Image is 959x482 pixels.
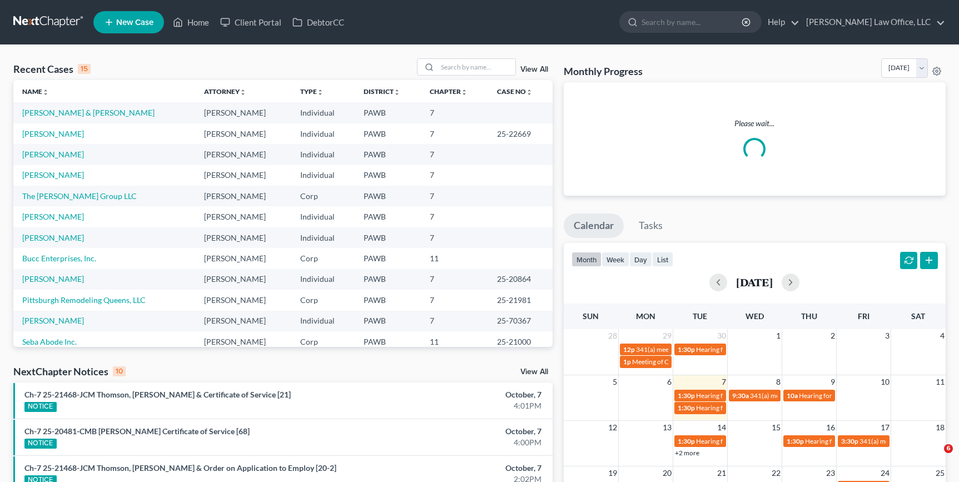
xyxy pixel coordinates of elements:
span: 1:30p [678,437,695,445]
span: 1:30p [678,404,695,412]
span: 10 [880,375,891,389]
span: 23 [825,466,836,480]
input: Search by name... [438,59,515,75]
i: unfold_more [42,89,49,96]
td: 25-22669 [488,123,553,144]
div: 15 [78,64,91,74]
td: [PERSON_NAME] [195,123,291,144]
span: New Case [116,18,153,27]
td: PAWB [355,331,421,352]
span: 30 [716,329,727,342]
span: 3 [884,329,891,342]
span: 29 [662,329,673,342]
td: 11 [421,248,488,269]
div: NOTICE [24,439,57,449]
span: 19 [607,466,618,480]
td: PAWB [355,206,421,227]
span: 9:30a [732,391,749,400]
a: Tasks [629,213,673,238]
h3: Monthly Progress [564,64,643,78]
div: 10 [113,366,126,376]
td: Corp [291,290,355,310]
a: Ch-7 25-21468-JCM Thomson, [PERSON_NAME] & Certificate of Service [21] [24,390,291,399]
td: Corp [291,248,355,269]
span: 18 [935,421,946,434]
a: [PERSON_NAME] [22,233,84,242]
a: Calendar [564,213,624,238]
td: Corp [291,186,355,206]
span: Hearing for [PERSON_NAME] [696,437,783,445]
span: 13 [662,421,673,434]
div: NextChapter Notices [13,365,126,378]
span: 20 [662,466,673,480]
span: Sat [911,311,925,321]
span: Hearing for [PERSON_NAME] Chemical Company [696,391,841,400]
span: 1:30p [678,391,695,400]
a: Client Portal [215,12,287,32]
td: [PERSON_NAME] [195,227,291,248]
span: 1:30p [787,437,804,445]
td: [PERSON_NAME] [195,248,291,269]
td: 25-20864 [488,269,553,290]
td: PAWB [355,227,421,248]
a: [PERSON_NAME] [22,316,84,325]
a: Help [762,12,799,32]
td: PAWB [355,186,421,206]
span: 1 [775,329,782,342]
td: [PERSON_NAME] [195,290,291,310]
button: list [652,252,673,267]
a: The [PERSON_NAME] Group LLC [22,191,137,201]
span: 25 [935,466,946,480]
td: 7 [421,144,488,165]
a: View All [520,66,548,73]
span: 8 [775,375,782,389]
a: Case Nounfold_more [497,87,533,96]
span: 28 [607,329,618,342]
span: 6 [666,375,673,389]
a: [PERSON_NAME] Law Office, LLC [801,12,945,32]
span: Sun [583,311,599,321]
div: October, 7 [376,463,541,474]
span: 12p [623,345,635,354]
a: Districtunfold_more [364,87,400,96]
span: 9 [829,375,836,389]
td: Individual [291,144,355,165]
td: [PERSON_NAME] [195,311,291,331]
a: [PERSON_NAME] [22,170,84,180]
span: Tue [693,311,707,321]
span: 12 [607,421,618,434]
a: Bucc Enterprises, Inc. [22,254,96,263]
td: Individual [291,206,355,227]
td: 7 [421,269,488,290]
span: 341(a) meeting for [PERSON_NAME] [636,345,743,354]
a: Nameunfold_more [22,87,49,96]
td: PAWB [355,165,421,186]
div: 4:01PM [376,400,541,411]
div: October, 7 [376,426,541,437]
td: Individual [291,102,355,123]
i: unfold_more [526,89,533,96]
input: Search by name... [642,12,743,32]
td: 7 [421,206,488,227]
td: 25-70367 [488,311,553,331]
a: View All [520,368,548,376]
td: Corp [291,331,355,352]
span: 7 [721,375,727,389]
span: Hearing for [PERSON_NAME] [696,404,783,412]
span: 22 [771,466,782,480]
td: PAWB [355,290,421,310]
a: [PERSON_NAME] [22,129,84,138]
button: day [629,252,652,267]
td: 7 [421,165,488,186]
div: Recent Cases [13,62,91,76]
i: unfold_more [461,89,468,96]
span: 5 [612,375,618,389]
td: Individual [291,165,355,186]
span: Mon [636,311,655,321]
h2: [DATE] [736,276,773,288]
td: PAWB [355,311,421,331]
td: 7 [421,102,488,123]
span: Hearing for [PERSON_NAME] [799,391,886,400]
span: Wed [746,311,764,321]
td: 7 [421,227,488,248]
